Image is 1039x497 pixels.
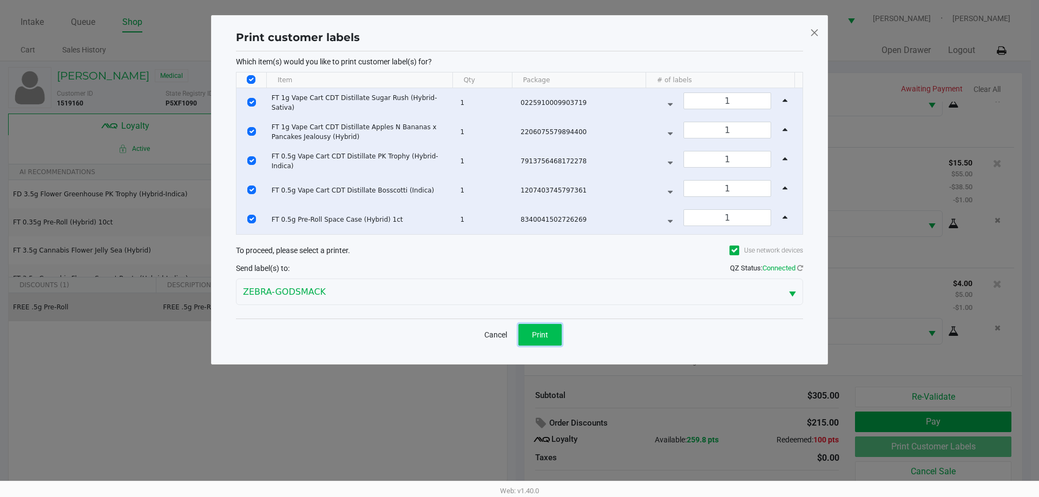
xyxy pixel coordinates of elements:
[267,147,456,176] td: FT 0.5g Vape Cart CDT Distillate PK Trophy (Hybrid-Indica)
[247,215,256,223] input: Select Row
[532,330,548,339] span: Print
[646,72,794,88] th: # of labels
[477,324,514,346] button: Cancel
[729,246,803,255] label: Use network devices
[247,127,256,136] input: Select Row
[267,88,456,117] td: FT 1g Vape Cart CDT Distillate Sugar Rush (Hybrid-Sativa)
[247,156,256,165] input: Select Row
[782,279,803,304] button: Select
[516,88,652,117] td: 0225910009903719
[455,147,516,176] td: 1
[266,72,452,88] th: Item
[516,176,652,205] td: 1207403745797361
[247,98,256,107] input: Select Row
[455,176,516,205] td: 1
[236,29,360,45] h1: Print customer labels
[500,487,539,495] span: Web: v1.40.0
[236,57,803,67] p: Which item(s) would you like to print customer label(s) for?
[236,246,350,255] span: To proceed, please select a printer.
[455,117,516,147] td: 1
[455,205,516,234] td: 1
[762,264,795,272] span: Connected
[516,147,652,176] td: 7913756468172278
[512,72,646,88] th: Package
[516,205,652,234] td: 8340041502726269
[516,117,652,147] td: 2206075579894400
[518,324,562,346] button: Print
[452,72,512,88] th: Qty
[247,185,256,194] input: Select Row
[243,286,775,299] span: ZEBRA-GODSMACK
[236,72,803,234] div: Data table
[236,264,290,273] span: Send label(s) to:
[267,205,456,234] td: FT 0.5g Pre-Roll Space Case (Hybrid) 1ct
[455,88,516,117] td: 1
[267,117,456,147] td: FT 1g Vape Cart CDT Distillate Apples N Bananas x Pancakes Jealousy (Hybrid)
[730,264,803,272] span: QZ Status:
[267,176,456,205] td: FT 0.5g Vape Cart CDT Distillate Bosscotti (Indica)
[247,75,255,84] input: Select All Rows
